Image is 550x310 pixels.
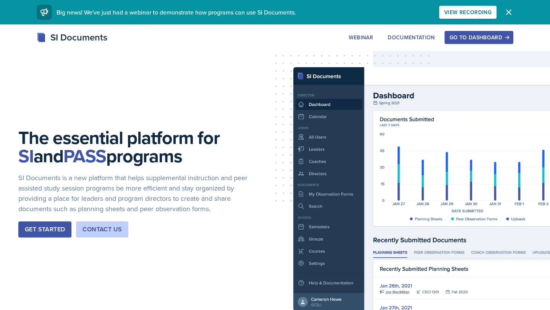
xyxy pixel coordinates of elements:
[450,34,508,40] div: Go to Dashboard
[18,221,71,237] button: Get Started
[349,34,373,40] div: Webinar
[383,31,440,44] button: Documentation
[445,31,513,44] button: Go to Dashboard
[444,9,492,15] div: View Recording
[25,225,65,234] div: Get Started
[76,221,128,237] button: Contact Us
[57,8,296,16] span: Big news! We've just had a webinar to demonstrate how programs can use SI Documents.
[344,31,378,44] button: Webinar
[388,34,435,40] div: Documentation
[37,31,107,44] div: SI Documents
[439,6,497,19] button: View Recording
[82,225,122,234] div: Contact Us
